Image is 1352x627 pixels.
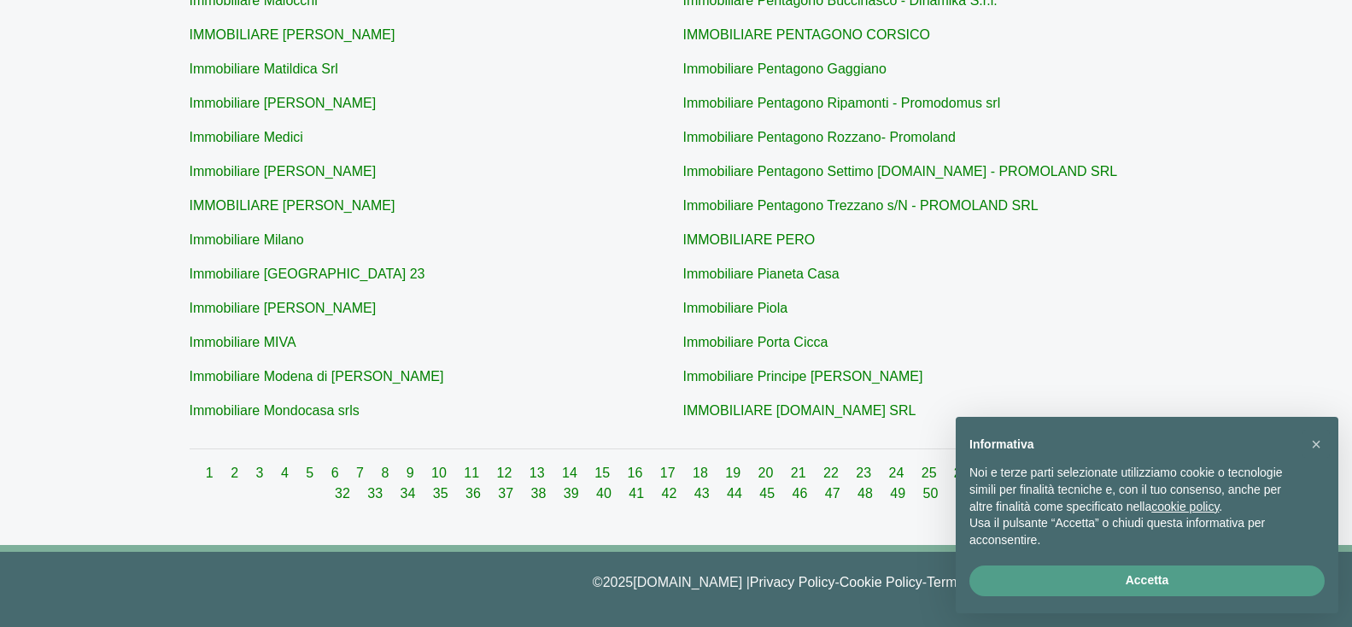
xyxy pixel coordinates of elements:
[381,466,392,480] a: 8
[401,486,419,501] a: 34
[683,369,923,384] a: Immobiliare Principe [PERSON_NAME]
[922,466,940,480] a: 25
[335,486,354,501] a: 32
[927,575,1050,589] a: Termini e Condizioni
[407,466,418,480] a: 9
[190,369,444,384] a: Immobiliare Modena di [PERSON_NAME]
[190,130,303,144] a: Immobiliare Medici
[683,232,816,247] a: IMMOBILIARE PERO
[683,403,916,418] a: IMMOBILIARE [DOMAIN_NAME] SRL
[750,575,835,589] a: Privacy Policy
[281,466,292,480] a: 4
[498,486,517,501] a: 37
[969,437,1297,452] h2: Informativa
[662,486,681,501] a: 42
[890,486,909,501] a: 49
[1151,500,1219,513] a: cookie policy - il link si apre in una nuova scheda
[562,466,581,480] a: 14
[683,335,828,349] a: Immobiliare Porta Cicca
[683,62,887,76] a: Immobiliare Pentagono Gaggiano
[660,466,679,480] a: 17
[923,486,942,501] a: 50
[693,466,711,480] a: 18
[256,466,267,480] a: 3
[725,466,744,480] a: 19
[825,486,844,501] a: 47
[190,403,360,418] a: Immobiliare Mondocasa srls
[190,232,304,247] a: Immobiliare Milano
[465,486,484,501] a: 36
[629,486,647,501] a: 41
[594,466,613,480] a: 15
[793,486,811,501] a: 46
[683,198,1039,213] a: Immobiliare Pentagono Trezzano s/N - PROMOLAND SRL
[190,267,425,281] a: Immobiliare [GEOGRAPHIC_DATA] 23
[840,575,922,589] a: Cookie Policy
[530,466,548,480] a: 13
[564,486,582,501] a: 39
[1302,431,1330,458] button: Chiudi questa informativa
[190,335,296,349] a: Immobiliare MIVA
[596,486,615,501] a: 40
[683,27,931,42] a: IMMOBILIARE PENTAGONO CORSICO
[190,301,377,315] a: Immobiliare [PERSON_NAME]
[206,466,217,480] a: 1
[683,301,788,315] a: Immobiliare Piola
[190,62,338,76] a: Immobiliare Matildica Srl
[856,466,875,480] a: 23
[683,267,840,281] a: Immobiliare Pianeta Casa
[683,130,956,144] a: Immobiliare Pentagono Rozzano- Promoland
[531,486,550,501] a: 38
[433,486,452,501] a: 35
[464,466,483,480] a: 11
[356,466,367,480] a: 7
[231,466,242,480] a: 2
[969,465,1297,515] p: Noi e terze parti selezionate utilizziamo cookie o tecnologie simili per finalità tecniche e, con...
[889,466,908,480] a: 24
[969,565,1325,596] button: Accetta
[367,486,386,501] a: 33
[190,164,377,179] a: Immobiliare [PERSON_NAME]
[758,466,777,480] a: 20
[306,466,317,480] a: 5
[694,486,713,501] a: 43
[759,486,778,501] a: 45
[431,466,450,480] a: 10
[190,96,377,110] a: Immobiliare [PERSON_NAME]
[969,515,1297,548] p: Usa il pulsante “Accetta” o chiudi questa informativa per acconsentire.
[683,164,1118,179] a: Immobiliare Pentagono Settimo [DOMAIN_NAME] - PROMOLAND SRL
[497,466,516,480] a: 12
[628,466,647,480] a: 16
[727,486,746,501] a: 44
[823,466,842,480] a: 22
[1311,435,1321,454] span: ×
[331,466,342,480] a: 6
[190,27,395,42] a: IMMOBILIARE [PERSON_NAME]
[190,198,395,213] a: IMMOBILIARE [PERSON_NAME]
[857,486,876,501] a: 48
[202,572,1150,593] p: © 2025 [DOMAIN_NAME] | - - |
[791,466,810,480] a: 21
[683,96,1001,110] a: Immobiliare Pentagono Ripamonti - Promodomus srl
